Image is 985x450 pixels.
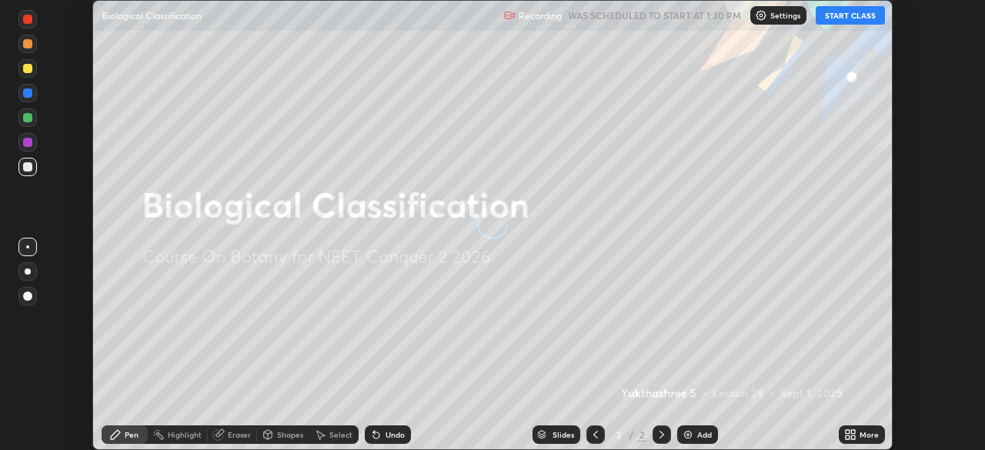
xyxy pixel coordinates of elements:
div: Undo [386,431,405,438]
p: Recording [519,10,562,22]
div: 2 [637,428,646,442]
img: recording.375f2c34.svg [503,9,516,22]
div: / [629,430,634,439]
div: More [860,431,879,438]
div: 2 [611,430,626,439]
div: Add [697,431,712,438]
img: add-slide-button [682,428,694,441]
div: Shapes [277,431,303,438]
div: Pen [125,431,139,438]
p: Biological Classification [102,9,202,22]
div: Slides [553,431,574,438]
div: Highlight [168,431,202,438]
div: Select [329,431,352,438]
button: START CLASS [816,6,885,25]
h5: WAS SCHEDULED TO START AT 1:30 PM [568,8,741,22]
div: Eraser [228,431,251,438]
img: class-settings-icons [755,9,767,22]
p: Settings [770,12,800,19]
